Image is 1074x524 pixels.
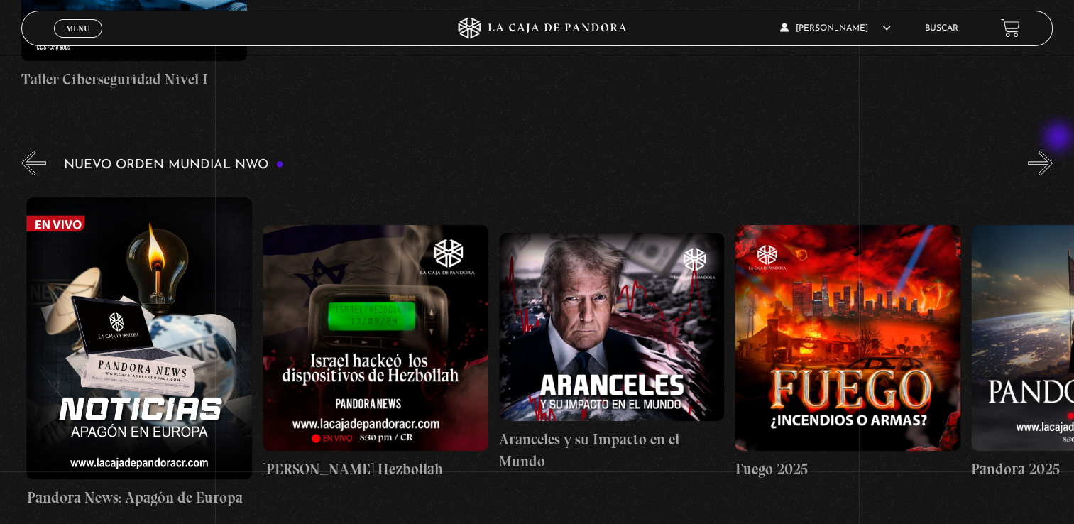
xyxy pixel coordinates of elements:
[26,486,252,509] h4: Pandora News: Apagón de Europa
[21,68,247,91] h4: Taller Ciberseguridad Nivel I
[64,158,284,172] h3: Nuevo Orden Mundial NWO
[735,458,960,481] h4: Fuego 2025
[499,186,725,520] a: Aranceles y su Impacto en el Mundo
[66,24,89,33] span: Menu
[61,36,94,46] span: Cerrar
[780,24,891,33] span: [PERSON_NAME]
[263,186,488,520] a: [PERSON_NAME] Hezbollah
[499,428,725,473] h4: Aranceles y su Impacto en el Mundo
[263,458,488,481] h4: [PERSON_NAME] Hezbollah
[735,186,960,520] a: Fuego 2025
[26,186,252,520] a: Pandora News: Apagón de Europa
[925,24,958,33] a: Buscar
[1028,151,1053,175] button: Next
[1001,18,1020,38] a: View your shopping cart
[21,151,46,175] button: Previous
